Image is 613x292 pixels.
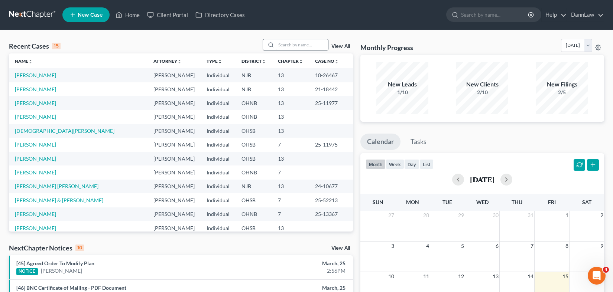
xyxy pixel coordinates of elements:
td: 21-18442 [309,82,353,96]
span: Fri [548,199,556,205]
span: 4 [425,242,430,250]
td: 25-52213 [309,193,353,207]
a: [PERSON_NAME] [15,100,56,106]
a: [PERSON_NAME] [PERSON_NAME] [15,183,98,189]
a: [45] Agreed Order To Modify Plan [16,260,94,266]
div: 1/10 [376,89,428,96]
td: 25-11977 [309,96,353,110]
td: Individual [201,221,236,235]
td: [PERSON_NAME] [147,82,201,96]
td: [PERSON_NAME] [147,193,201,207]
a: [PERSON_NAME] [15,225,56,231]
div: NOTICE [16,268,38,275]
td: [PERSON_NAME] [147,221,201,235]
a: [PERSON_NAME] [15,211,56,217]
span: 13 [492,272,499,281]
span: Thu [512,199,522,205]
span: 7 [530,242,534,250]
button: week [386,159,404,169]
span: 28 [422,211,430,220]
i: unfold_more [28,59,33,64]
td: NJB [236,82,272,96]
td: [PERSON_NAME] [147,96,201,110]
span: Tue [442,199,452,205]
td: Individual [201,138,236,151]
a: DannLaw [567,8,604,22]
a: View All [331,246,350,251]
a: Typeunfold_more [207,58,222,64]
td: OHNB [236,165,272,179]
a: [PERSON_NAME] & [PERSON_NAME] [15,197,103,203]
td: OHSB [236,138,272,151]
span: 1 [565,211,569,220]
td: 25-11975 [309,138,353,151]
td: OHSB [236,193,272,207]
td: [PERSON_NAME] [147,110,201,124]
a: View All [331,44,350,49]
input: Search by name... [276,39,328,50]
td: 7 [272,193,309,207]
span: Wed [476,199,489,205]
span: 2 [600,211,604,220]
td: Individual [201,96,236,110]
div: March, 25 [241,260,346,267]
a: [PERSON_NAME] [15,155,56,162]
td: 7 [272,207,309,221]
td: [PERSON_NAME] [147,165,201,179]
div: 10 [75,245,84,251]
td: 13 [272,68,309,82]
span: New Case [78,12,103,18]
div: March, 25 [241,284,346,292]
button: list [419,159,434,169]
td: Individual [201,82,236,96]
td: Individual [201,207,236,221]
a: [PERSON_NAME] [41,267,82,275]
span: Mon [406,199,419,205]
td: OHSB [236,124,272,138]
a: Tasks [404,134,433,150]
a: [PERSON_NAME] [15,86,56,92]
span: 30 [492,211,499,220]
td: Individual [201,165,236,179]
td: 24-10677 [309,180,353,193]
div: 2:56PM [241,267,346,275]
div: Recent Cases [9,42,61,50]
td: [PERSON_NAME] [147,124,201,138]
td: 13 [272,152,309,165]
div: New Leads [376,80,428,89]
div: New Clients [456,80,508,89]
a: [PERSON_NAME] [15,114,56,120]
a: Home [112,8,143,22]
a: Calendar [360,134,400,150]
div: 15 [52,43,61,49]
td: NJB [236,180,272,193]
td: 7 [272,165,309,179]
a: [46] BNC Certificate of Mailing - PDF Document [16,285,126,291]
td: 18-26467 [309,68,353,82]
td: NJB [236,68,272,82]
span: 6 [495,242,499,250]
span: 5 [460,242,465,250]
td: [PERSON_NAME] [147,68,201,82]
td: OHNB [236,110,272,124]
button: month [366,159,386,169]
a: [PERSON_NAME] [15,169,56,175]
input: Search by name... [461,8,529,22]
i: unfold_more [299,59,303,64]
td: OHSB [236,152,272,165]
span: 15 [562,272,569,281]
a: [PERSON_NAME] [15,72,56,78]
td: Individual [201,193,236,207]
i: unfold_more [334,59,339,64]
td: Individual [201,152,236,165]
a: [PERSON_NAME] [15,141,56,148]
i: unfold_more [218,59,222,64]
span: 14 [527,272,534,281]
td: [PERSON_NAME] [147,180,201,193]
td: 13 [272,110,309,124]
a: Directory Cases [192,8,249,22]
i: unfold_more [177,59,182,64]
td: Individual [201,110,236,124]
a: Case Nounfold_more [315,58,339,64]
a: Chapterunfold_more [278,58,303,64]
